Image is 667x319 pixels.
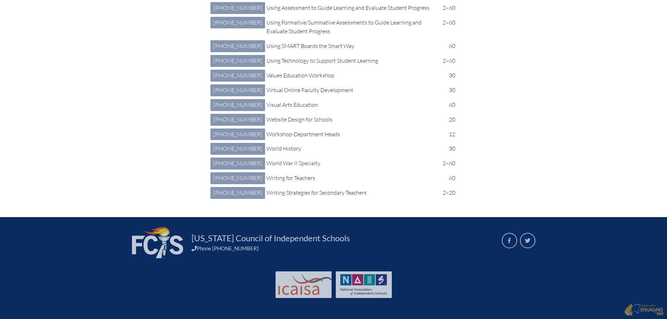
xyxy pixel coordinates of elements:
a: [PHONE_NUMBER] [210,55,265,67]
p: 60 [440,100,455,110]
a: Made with [621,302,666,318]
p: 2–20 [440,188,455,197]
a: [PHONE_NUMBER] [210,2,265,14]
p: Website Design for Schools [266,115,435,124]
a: [PHONE_NUMBER] [210,84,265,96]
p: 2–60 [440,159,455,168]
a: [PHONE_NUMBER] [210,158,265,169]
img: FCIS_logo_white [132,227,183,258]
p: 2–60 [440,4,455,13]
p: Writing Strategies for Secondary Teachers [266,188,435,197]
img: Int'l Council Advancing Independent School Accreditation logo [278,274,332,295]
p: 60 [440,174,455,183]
a: [PHONE_NUMBER] [210,99,265,111]
img: Engaging - Bring it online [634,304,641,314]
p: Writing for Teachers [266,174,435,183]
p: 12 [440,130,455,139]
p: Visual Arts Education [266,100,435,110]
p: 20 [440,115,455,124]
p: Using Formative/Summative Assessments to Guide Learning and Evaluate Student Progress [266,18,435,36]
p: Virtual Online Faculty Development [266,86,435,95]
img: Engaging - Bring it online [640,307,663,316]
a: [PHONE_NUMBER] [210,114,265,126]
a: [PHONE_NUMBER] [210,17,265,29]
img: Engaging - Bring it online [624,304,633,316]
p: Values Education Workshop [266,71,435,80]
p: World History [266,144,435,153]
p: Using SMART Boards the Smart Way [266,42,435,51]
p: Using Technology to Support Student Learning [266,56,435,65]
div: Phone [PHONE_NUMBER] [192,245,493,251]
p: 2–60 [440,56,455,65]
a: [PHONE_NUMBER] [210,40,265,52]
a: [PHONE_NUMBER] [210,129,265,140]
a: [US_STATE] Council of Independent Schools [189,233,353,244]
p: Using Assessment to Guide Learning and Evaluate Student Progress [266,4,435,13]
a: [PHONE_NUMBER] [210,172,265,184]
p: 2–60 [440,18,455,27]
p: World War II Specialty [266,159,435,168]
p: Made with [640,304,663,317]
a: [PHONE_NUMBER] [210,187,265,199]
a: [PHONE_NUMBER] [210,143,265,155]
p: Workshop-Department Heads [266,130,435,139]
p: 30 [440,86,455,95]
p: 30 [440,144,455,153]
a: [PHONE_NUMBER] [210,70,265,82]
img: NAIS Logo [340,274,387,295]
p: 30 [440,71,455,80]
p: 60 [440,42,455,51]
